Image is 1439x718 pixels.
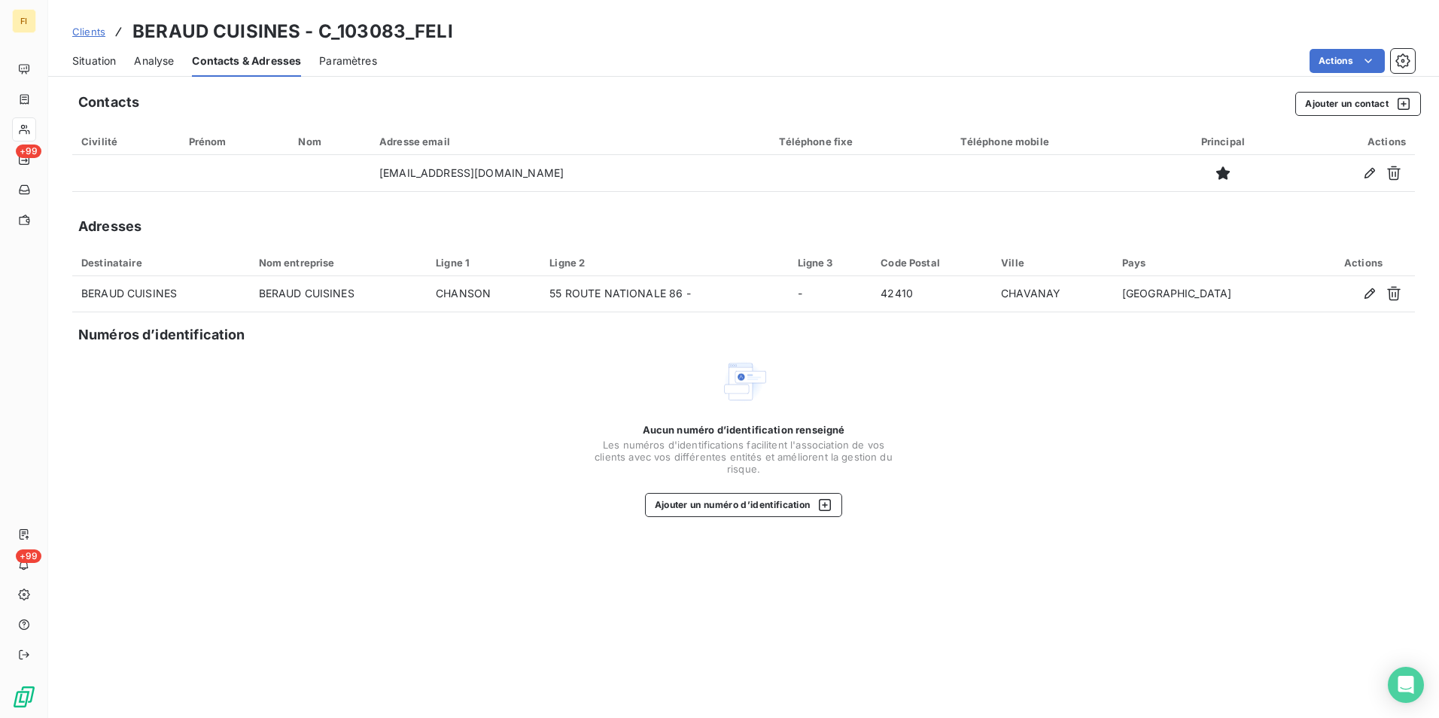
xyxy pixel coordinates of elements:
span: Contacts & Adresses [192,53,301,68]
div: FI [12,9,36,33]
button: Ajouter un numéro d’identification [645,493,843,517]
a: +99 [12,148,35,172]
div: Ligne 2 [549,257,779,269]
h3: BERAUD CUISINES - C_103083_FELI [132,18,453,45]
span: Paramètres [319,53,377,68]
div: Prénom [189,135,281,148]
div: Code Postal [881,257,983,269]
span: +99 [16,549,41,563]
div: Nom [298,135,361,148]
button: Ajouter un contact [1295,92,1421,116]
h5: Contacts [78,92,139,113]
img: Logo LeanPay [12,685,36,709]
td: 55 ROUTE NATIONALE 86 - [540,276,788,312]
div: Téléphone fixe [779,135,942,148]
div: Ville [1001,257,1104,269]
div: Ligne 1 [436,257,531,269]
div: Destinataire [81,257,241,269]
td: [EMAIL_ADDRESS][DOMAIN_NAME] [370,155,770,191]
div: Ligne 3 [798,257,863,269]
button: Actions [1310,49,1385,73]
span: Aucun numéro d’identification renseigné [643,424,845,436]
div: Pays [1122,257,1303,269]
img: Empty state [719,357,768,406]
span: Situation [72,53,116,68]
td: CHAVANAY [992,276,1113,312]
div: Téléphone mobile [960,135,1152,148]
span: +99 [16,145,41,158]
div: Actions [1293,135,1406,148]
div: Principal [1171,135,1276,148]
td: BERAUD CUISINES [250,276,427,312]
div: Actions [1321,257,1406,269]
h5: Numéros d’identification [78,324,245,345]
span: Clients [72,26,105,38]
span: Les numéros d'identifications facilitent l'association de vos clients avec vos différentes entité... [593,439,894,475]
td: [GEOGRAPHIC_DATA] [1113,276,1312,312]
td: 42410 [872,276,992,312]
div: Civilité [81,135,171,148]
div: Nom entreprise [259,257,418,269]
span: Analyse [134,53,174,68]
a: Clients [72,24,105,39]
div: Adresse email [379,135,761,148]
td: - [789,276,872,312]
div: Open Intercom Messenger [1388,667,1424,703]
td: CHANSON [427,276,540,312]
td: BERAUD CUISINES [72,276,250,312]
h5: Adresses [78,216,141,237]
